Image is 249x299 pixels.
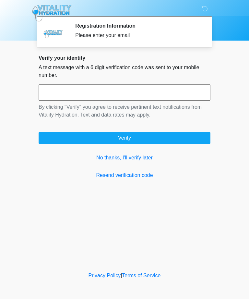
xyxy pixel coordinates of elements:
[89,273,121,278] a: Privacy Policy
[121,273,122,278] a: |
[39,171,210,179] a: Resend verification code
[43,23,63,42] img: Agent Avatar
[39,132,210,144] button: Verify
[39,103,210,119] p: By clicking "Verify" you agree to receive pertinent text notifications from Vitality Hydration. T...
[75,31,201,39] div: Please enter your email
[39,64,210,79] p: A text message with a 6 digit verification code was sent to your mobile number.
[39,154,210,162] a: No thanks, I'll verify later
[32,5,72,21] img: Vitality Hydration Logo
[39,55,210,61] h2: Verify your identity
[122,273,160,278] a: Terms of Service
